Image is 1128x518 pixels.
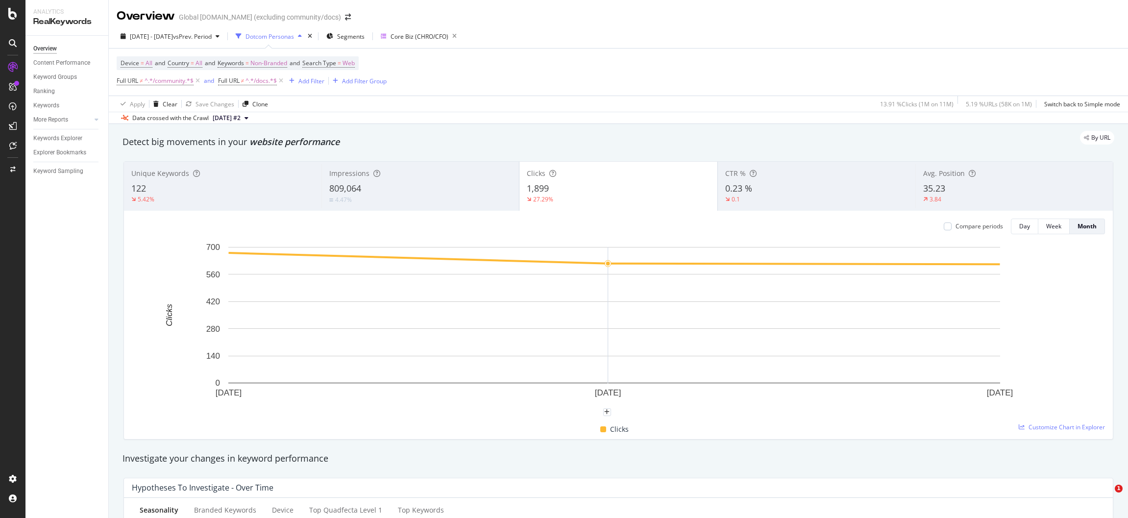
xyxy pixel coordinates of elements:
[343,56,355,70] span: Web
[206,324,220,334] text: 280
[239,96,268,112] button: Clone
[966,100,1032,108] div: 5.19 % URLs ( 58K on 1M )
[117,28,223,44] button: [DATE] - [DATE]vsPrev. Period
[33,86,55,97] div: Ranking
[337,32,365,41] span: Segments
[165,304,174,326] text: Clicks
[338,59,341,67] span: =
[322,28,368,44] button: Segments
[342,77,387,85] div: Add Filter Group
[163,100,177,108] div: Clear
[1080,131,1114,145] div: legacy label
[216,378,220,388] text: 0
[1070,219,1105,234] button: Month
[923,169,965,178] span: Avg. Position
[206,351,220,361] text: 140
[33,16,100,27] div: RealKeywords
[1011,219,1038,234] button: Day
[132,483,273,493] div: Hypotheses to Investigate - Over Time
[987,388,1013,397] text: [DATE]
[245,74,277,88] span: ^.*/docs.*$
[33,72,101,82] a: Keyword Groups
[33,133,101,144] a: Keywords Explorer
[33,44,101,54] a: Overview
[250,56,287,70] span: Non-Branded
[182,96,234,112] button: Save Changes
[33,148,86,158] div: Explorer Bookmarks
[121,59,139,67] span: Device
[131,169,189,178] span: Unique Keywords
[1078,222,1097,230] div: Month
[1095,485,1118,508] iframe: Intercom live chat
[595,388,621,397] text: [DATE]
[173,32,212,41] span: vs Prev. Period
[33,115,68,125] div: More Reports
[130,100,145,108] div: Apply
[329,169,369,178] span: Impressions
[206,297,220,306] text: 420
[1091,135,1110,141] span: By URL
[140,76,143,85] span: ≠
[33,58,101,68] a: Content Performance
[191,59,194,67] span: =
[196,56,202,70] span: All
[33,100,101,111] a: Keywords
[33,133,82,144] div: Keywords Explorer
[232,28,306,44] button: Dotcom Personas
[245,32,294,41] div: Dotcom Personas
[194,505,256,515] div: Branded Keywords
[290,59,300,67] span: and
[1046,222,1061,230] div: Week
[329,198,333,201] img: Equal
[956,222,1003,230] div: Compare periods
[309,505,382,515] div: Top quadfecta Level 1
[117,8,175,25] div: Overview
[123,452,1114,465] div: Investigate your changes in keyword performance
[131,182,146,194] span: 122
[206,270,220,279] text: 560
[306,31,314,41] div: times
[1044,100,1120,108] div: Switch back to Simple mode
[302,59,336,67] span: Search Type
[132,242,1097,412] svg: A chart.
[285,75,324,87] button: Add Filter
[117,96,145,112] button: Apply
[345,14,351,21] div: arrow-right-arrow-left
[335,196,352,204] div: 4.47%
[209,112,252,124] button: [DATE] #2
[33,166,83,176] div: Keyword Sampling
[33,58,90,68] div: Content Performance
[1040,96,1120,112] button: Switch back to Simple mode
[146,56,152,70] span: All
[272,505,294,515] div: Device
[33,8,100,16] div: Analytics
[140,505,178,515] div: Seasonality
[1019,423,1105,431] a: Customize Chart in Explorer
[33,166,101,176] a: Keyword Sampling
[196,100,234,108] div: Save Changes
[33,115,92,125] a: More Reports
[398,505,444,515] div: Top Keywords
[213,114,241,123] span: 2025 Jun. 3rd #2
[130,32,173,41] span: [DATE] - [DATE]
[329,75,387,87] button: Add Filter Group
[141,59,144,67] span: =
[204,76,214,85] button: and
[725,169,746,178] span: CTR %
[610,423,629,435] span: Clicks
[145,74,194,88] span: ^.*/community.*$
[930,195,941,203] div: 3.84
[298,77,324,85] div: Add Filter
[725,182,752,194] span: 0.23 %
[329,182,361,194] span: 809,064
[1029,423,1105,431] span: Customize Chart in Explorer
[732,195,740,203] div: 0.1
[527,169,545,178] span: Clicks
[1115,485,1123,493] span: 1
[1019,222,1030,230] div: Day
[603,408,611,416] div: plus
[155,59,165,67] span: and
[218,59,244,67] span: Keywords
[377,28,461,44] button: Core Biz (CHRO/CFO)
